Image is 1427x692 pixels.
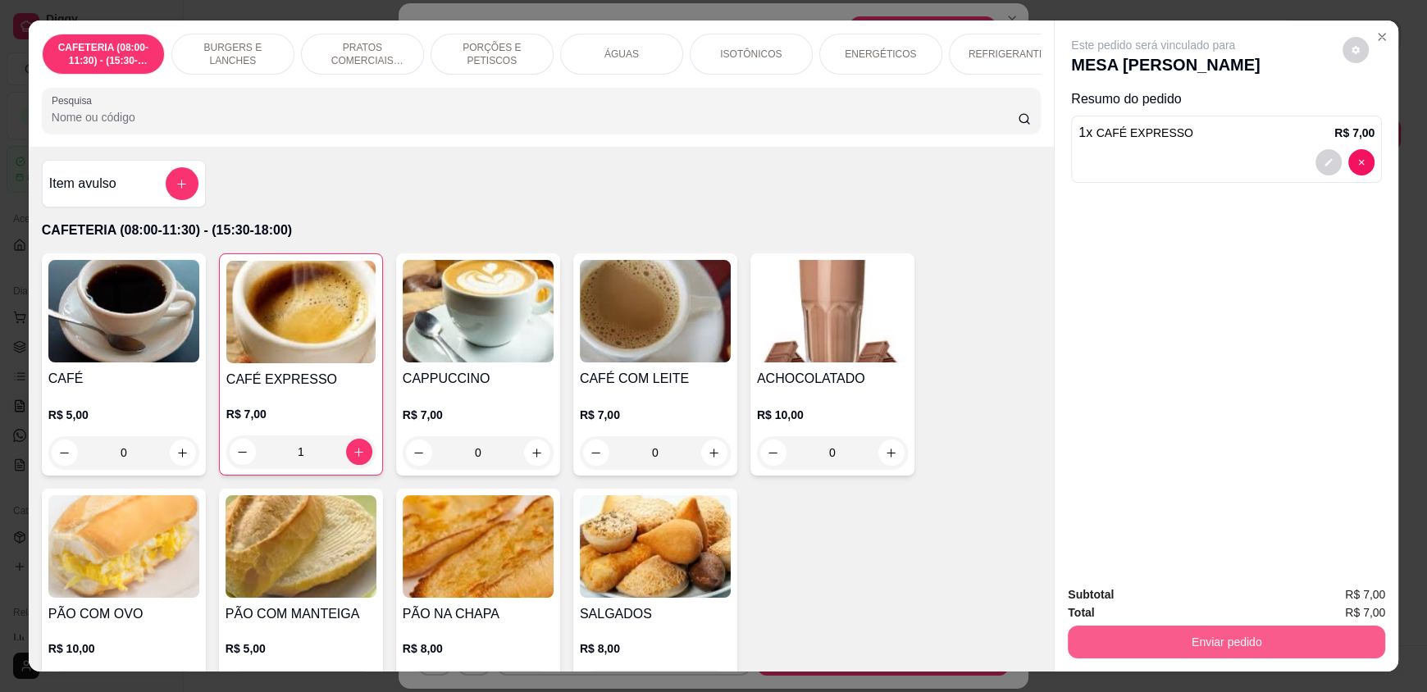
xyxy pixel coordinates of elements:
[48,604,199,624] h4: PÃO COM OVO
[170,439,196,466] button: increase-product-quantity
[406,439,432,466] button: decrease-product-quantity
[403,495,554,598] img: product-image
[226,604,376,624] h4: PÃO COM MANTEIGA
[1068,588,1114,601] strong: Subtotal
[1068,626,1385,658] button: Enviar pedido
[720,48,782,61] p: ISOTÔNICOS
[1071,53,1260,76] p: MESA [PERSON_NAME]
[403,369,554,389] h4: CAPPUCCINO
[226,640,376,657] p: R$ 5,00
[1345,603,1385,621] span: R$ 7,00
[403,640,554,657] p: R$ 8,00
[1078,123,1193,143] p: 1 x
[1369,24,1395,50] button: Close
[315,41,410,67] p: PRATOS COMERCIAIS (11:30-15:30)
[42,221,1041,240] p: CAFETERIA (08:00-11:30) - (15:30-18:00)
[524,439,550,466] button: increase-product-quantity
[226,406,376,422] p: R$ 7,00
[346,439,372,465] button: increase-product-quantity
[757,407,908,423] p: R$ 10,00
[226,261,376,363] img: product-image
[1348,149,1375,175] button: decrease-product-quantity
[757,369,908,389] h4: ACHOCOLATADO
[403,407,554,423] p: R$ 7,00
[445,41,540,67] p: PORÇÕES E PETISCOS
[757,260,908,362] img: product-image
[49,174,116,193] h4: Item avulso
[52,439,78,466] button: decrease-product-quantity
[580,495,731,598] img: product-image
[403,604,554,624] h4: PÃO NA CHAPA
[1096,126,1193,139] span: CAFÉ EXPRESSO
[580,640,731,657] p: R$ 8,00
[1315,149,1342,175] button: decrease-product-quantity
[580,604,731,624] h4: SALGADOS
[48,495,199,598] img: product-image
[580,407,731,423] p: R$ 7,00
[56,41,151,67] p: CAFETERIA (08:00-11:30) - (15:30-18:00)
[760,439,786,466] button: decrease-product-quantity
[185,41,280,67] p: BURGERS E LANCHES
[580,260,731,362] img: product-image
[48,369,199,389] h4: CAFÉ
[1071,89,1382,109] p: Resumo do pedido
[48,640,199,657] p: R$ 10,00
[580,369,731,389] h4: CAFÉ COM LEITE
[230,439,256,465] button: decrease-product-quantity
[403,260,554,362] img: product-image
[226,495,376,598] img: product-image
[48,407,199,423] p: R$ 5,00
[52,93,98,107] label: Pesquisa
[604,48,639,61] p: ÁGUAS
[1071,37,1260,53] p: Este pedido será vinculado para
[845,48,916,61] p: ENERGÉTICOS
[1343,37,1369,63] button: decrease-product-quantity
[166,167,198,200] button: add-separate-item
[878,439,905,466] button: increase-product-quantity
[226,370,376,389] h4: CAFÉ EXPRESSO
[1068,606,1094,619] strong: Total
[583,439,609,466] button: decrease-product-quantity
[1334,125,1375,141] p: R$ 7,00
[48,260,199,362] img: product-image
[969,48,1052,61] p: REFRIGERANTES
[1345,585,1385,603] span: R$ 7,00
[701,439,727,466] button: increase-product-quantity
[52,109,1019,125] input: Pesquisa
